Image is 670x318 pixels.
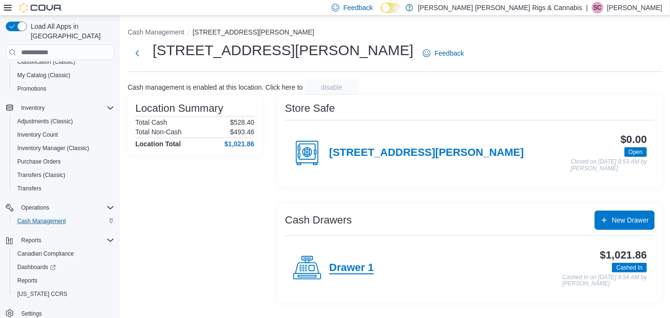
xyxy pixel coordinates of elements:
h3: $0.00 [621,134,647,145]
span: Operations [21,204,49,212]
span: Inventory Count [13,129,114,141]
span: [US_STATE] CCRS [17,290,67,298]
span: Open [629,148,643,156]
span: Cashed In [612,263,647,272]
a: Dashboards [10,260,118,274]
span: Promotions [17,85,47,93]
a: Inventory Count [13,129,62,141]
button: Inventory [2,101,118,115]
input: Dark Mode [381,3,401,13]
a: Canadian Compliance [13,248,78,259]
span: disable [321,82,342,92]
button: Inventory [17,102,48,114]
span: Reports [17,277,37,284]
h4: Location Total [135,140,181,148]
nav: An example of EuiBreadcrumbs [128,27,662,39]
h4: [STREET_ADDRESS][PERSON_NAME] [329,147,524,159]
a: Classification (Classic) [13,56,79,68]
span: Cash Management [17,217,66,225]
h4: $1,021.86 [225,140,254,148]
h6: Total Non-Cash [135,128,182,136]
button: My Catalog (Classic) [10,69,118,82]
button: Cash Management [128,28,184,36]
span: Feedback [434,48,464,58]
p: Cash management is enabled at this location. Click here to [128,83,303,91]
span: Inventory Manager (Classic) [13,142,114,154]
span: My Catalog (Classic) [17,71,71,79]
button: Canadian Compliance [10,247,118,260]
a: Inventory Manager (Classic) [13,142,93,154]
span: Canadian Compliance [17,250,74,258]
span: Operations [17,202,114,213]
p: | [586,2,588,13]
p: $493.46 [230,128,254,136]
button: Adjustments (Classic) [10,115,118,128]
span: Adjustments (Classic) [13,116,114,127]
span: Inventory [21,104,45,112]
button: Purchase Orders [10,155,118,168]
img: Cova [19,3,62,12]
span: Cashed In [616,263,643,272]
span: Adjustments (Classic) [17,118,73,125]
button: New Drawer [595,211,655,230]
span: New Drawer [612,215,649,225]
a: Purchase Orders [13,156,65,167]
button: Operations [17,202,53,213]
p: [PERSON_NAME] [607,2,662,13]
span: Dashboards [17,263,56,271]
button: disable [305,80,359,95]
button: Inventory Manager (Classic) [10,141,118,155]
a: Transfers (Classic) [13,169,69,181]
span: Promotions [13,83,114,94]
div: Sheila Cayenne [592,2,603,13]
button: Next [128,44,147,63]
span: Inventory Count [17,131,58,139]
p: Cashed In on [DATE] 8:54 AM by [PERSON_NAME] [562,274,647,287]
a: [US_STATE] CCRS [13,288,71,300]
span: Transfers [13,183,114,194]
span: Transfers [17,185,41,192]
a: Dashboards [13,261,60,273]
p: [PERSON_NAME] [PERSON_NAME] Rigs & Cannabis [418,2,582,13]
a: Cash Management [13,215,70,227]
a: Reports [13,275,41,286]
span: Purchase Orders [13,156,114,167]
span: Classification (Classic) [13,56,114,68]
button: Operations [2,201,118,214]
button: Transfers [10,182,118,195]
button: Promotions [10,82,118,95]
span: SC [594,2,602,13]
h3: Cash Drawers [285,214,352,226]
a: Transfers [13,183,45,194]
p: $528.40 [230,118,254,126]
a: Adjustments (Classic) [13,116,77,127]
span: Feedback [343,3,372,12]
span: Reports [21,236,41,244]
h3: $1,021.86 [600,249,647,261]
span: Load All Apps in [GEOGRAPHIC_DATA] [27,22,114,41]
h3: Store Safe [285,103,335,114]
span: My Catalog (Classic) [13,70,114,81]
span: Transfers (Classic) [13,169,114,181]
h1: [STREET_ADDRESS][PERSON_NAME] [153,41,413,60]
button: Reports [17,235,45,246]
span: Settings [21,310,42,318]
a: Feedback [419,44,467,63]
button: [US_STATE] CCRS [10,287,118,301]
span: Inventory [17,102,114,114]
h6: Total Cash [135,118,167,126]
span: Washington CCRS [13,288,114,300]
h4: Drawer 1 [329,262,374,274]
a: My Catalog (Classic) [13,70,74,81]
span: Canadian Compliance [13,248,114,259]
button: Inventory Count [10,128,118,141]
button: Cash Management [10,214,118,228]
button: Transfers (Classic) [10,168,118,182]
span: Cash Management [13,215,114,227]
span: Inventory Manager (Classic) [17,144,89,152]
button: Classification (Classic) [10,55,118,69]
button: Reports [2,234,118,247]
span: Dashboards [13,261,114,273]
button: [STREET_ADDRESS][PERSON_NAME] [192,28,314,36]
